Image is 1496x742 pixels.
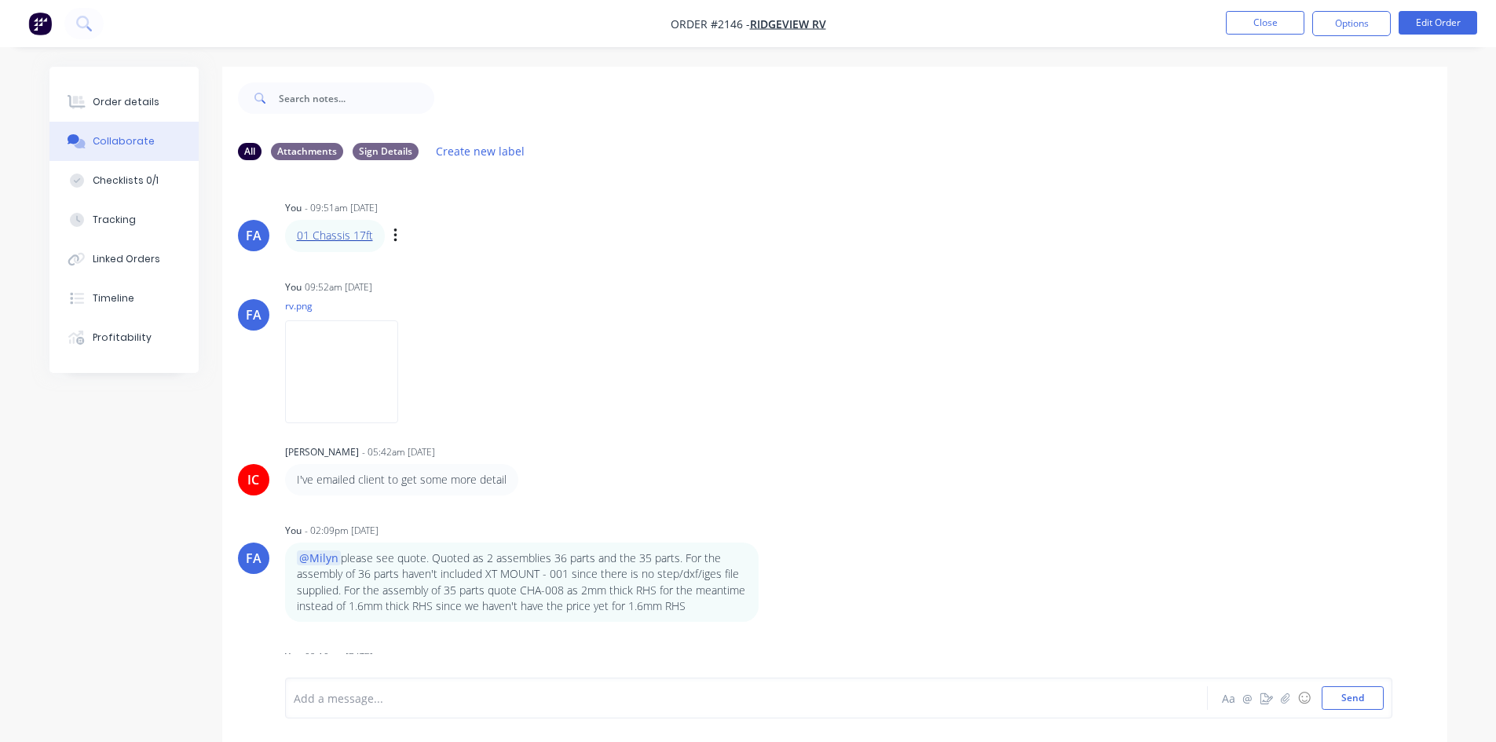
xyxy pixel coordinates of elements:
[285,299,414,313] p: rv.png
[1312,11,1391,36] button: Options
[49,200,199,239] button: Tracking
[305,524,379,538] div: - 02:09pm [DATE]
[285,650,302,664] div: You
[49,279,199,318] button: Timeline
[28,12,52,35] img: Factory
[305,201,378,215] div: - 09:51am [DATE]
[297,472,507,488] p: I've emailed client to get some more detail
[93,252,160,266] div: Linked Orders
[247,470,259,489] div: IC
[305,650,373,664] div: 02:10pm [DATE]
[1238,689,1257,707] button: @
[305,280,372,294] div: 09:52am [DATE]
[1220,689,1238,707] button: Aa
[93,134,155,148] div: Collaborate
[1399,11,1477,35] button: Edit Order
[246,305,262,324] div: FA
[285,524,302,538] div: You
[671,16,750,31] span: Order #2146 -
[93,95,159,109] div: Order details
[750,16,826,31] a: Ridgeview RV
[279,82,434,114] input: Search notes...
[49,239,199,279] button: Linked Orders
[238,143,262,160] div: All
[93,174,159,188] div: Checklists 0/1
[49,161,199,200] button: Checklists 0/1
[297,550,747,614] p: please see quote. Quoted as 2 assemblies 36 parts and the 35 parts. For the assembly of 36 parts ...
[93,291,134,305] div: Timeline
[271,143,343,160] div: Attachments
[246,226,262,245] div: FA
[49,122,199,161] button: Collaborate
[246,549,262,568] div: FA
[49,318,199,357] button: Profitability
[1322,686,1384,710] button: Send
[353,143,419,160] div: Sign Details
[93,331,152,345] div: Profitability
[297,550,341,565] span: @Milyn
[428,141,533,162] button: Create new label
[285,445,359,459] div: [PERSON_NAME]
[362,445,435,459] div: - 05:42am [DATE]
[93,213,136,227] div: Tracking
[297,228,373,243] a: 01 Chassis 17ft
[285,201,302,215] div: You
[49,82,199,122] button: Order details
[285,280,302,294] div: You
[1295,689,1314,707] button: ☺
[1226,11,1304,35] button: Close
